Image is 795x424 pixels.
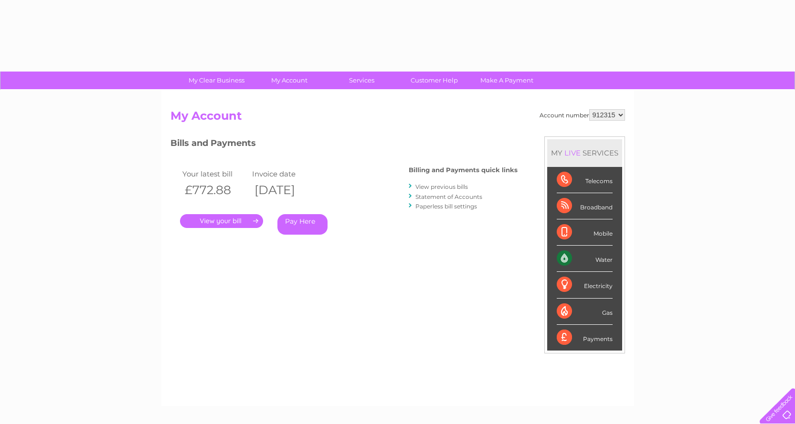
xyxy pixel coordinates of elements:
[415,193,482,200] a: Statement of Accounts
[415,203,477,210] a: Paperless bill settings
[557,246,613,272] div: Water
[557,325,613,351] div: Payments
[177,72,256,89] a: My Clear Business
[557,167,613,193] div: Telecoms
[557,219,613,246] div: Mobile
[540,109,625,121] div: Account number
[250,180,319,200] th: [DATE]
[170,109,625,127] h2: My Account
[180,214,263,228] a: .
[250,72,329,89] a: My Account
[277,214,328,235] a: Pay Here
[562,148,583,157] div: LIVE
[409,166,518,174] h4: Billing and Payments quick links
[180,167,250,180] td: Your latest bill
[557,299,613,325] div: Gas
[547,139,622,166] div: MY SERVICES
[395,72,474,89] a: Customer Help
[250,167,319,180] td: Invoice date
[170,136,518,153] h3: Bills and Payments
[557,272,613,298] div: Electricity
[322,72,401,89] a: Services
[415,183,468,190] a: View previous bills
[467,72,546,89] a: Make A Payment
[557,193,613,219] div: Broadband
[180,180,250,200] th: £772.88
